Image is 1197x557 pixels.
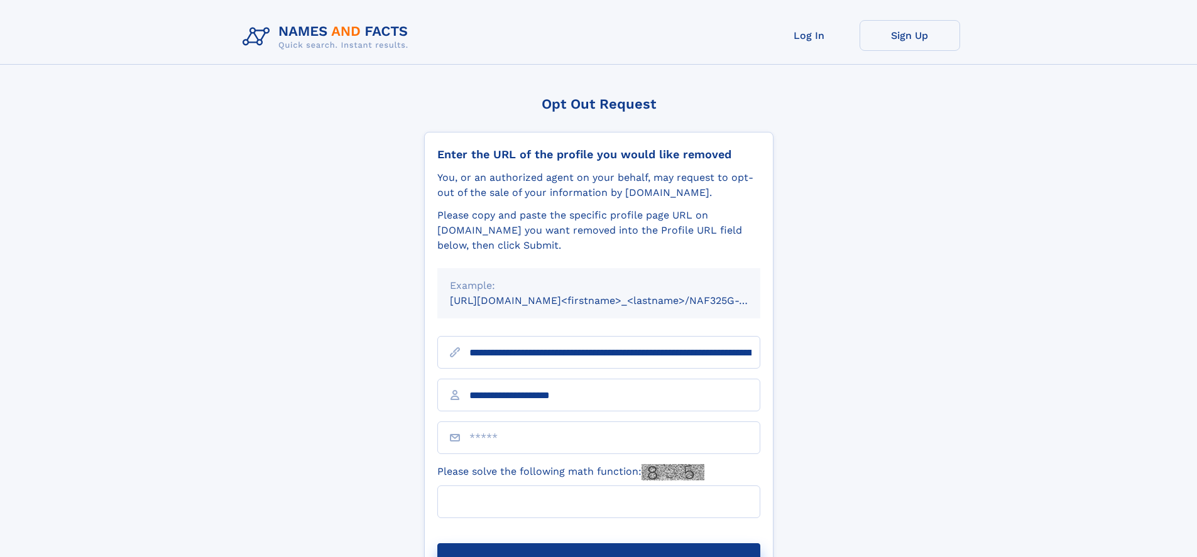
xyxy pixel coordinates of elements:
[238,20,418,54] img: Logo Names and Facts
[450,295,784,306] small: [URL][DOMAIN_NAME]<firstname>_<lastname>/NAF325G-xxxxxxxx
[437,170,760,200] div: You, or an authorized agent on your behalf, may request to opt-out of the sale of your informatio...
[437,148,760,161] div: Enter the URL of the profile you would like removed
[860,20,960,51] a: Sign Up
[424,96,773,112] div: Opt Out Request
[437,208,760,253] div: Please copy and paste the specific profile page URL on [DOMAIN_NAME] you want removed into the Pr...
[437,464,704,480] label: Please solve the following math function:
[450,278,748,293] div: Example:
[759,20,860,51] a: Log In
